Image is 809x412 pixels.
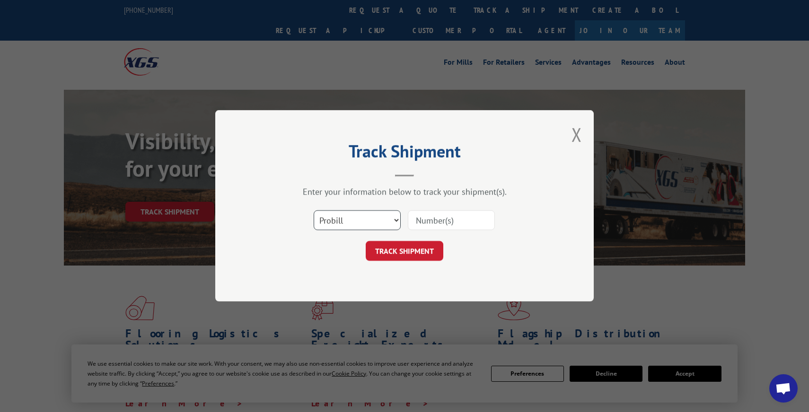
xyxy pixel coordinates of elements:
[769,374,798,403] div: Open chat
[366,241,443,261] button: TRACK SHIPMENT
[263,145,546,163] h2: Track Shipment
[263,187,546,197] div: Enter your information below to track your shipment(s).
[572,122,582,147] button: Close modal
[408,211,495,231] input: Number(s)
